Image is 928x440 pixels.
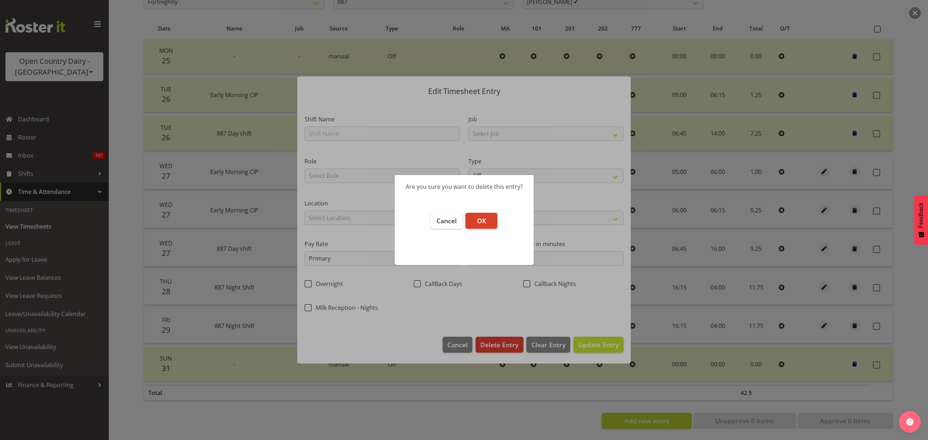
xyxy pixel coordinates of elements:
[906,418,913,426] img: help-xxl-2.png
[914,195,928,245] button: Feedback - Show survey
[918,203,924,228] span: Feedback
[431,213,463,229] button: Cancel
[406,182,523,191] div: Are you sure you want to delete this entry?
[477,216,486,225] span: OK
[436,216,457,225] span: Cancel
[465,213,497,229] button: OK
